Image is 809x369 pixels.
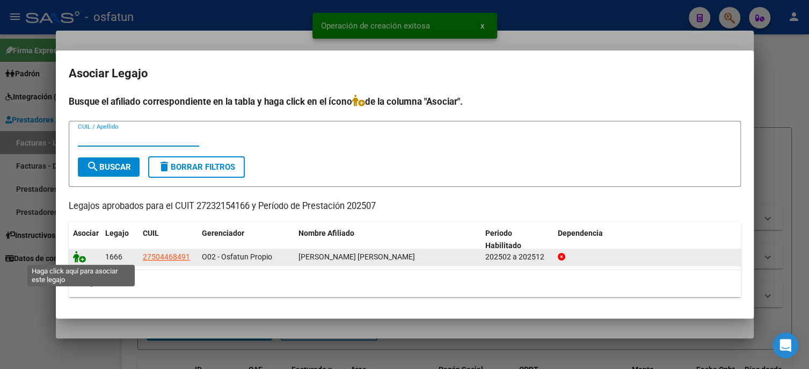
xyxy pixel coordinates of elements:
span: Buscar [86,162,131,172]
datatable-header-cell: Nombre Afiliado [294,222,482,257]
datatable-header-cell: CUIL [139,222,198,257]
h2: Asociar Legajo [69,63,741,84]
span: Dependencia [558,229,603,237]
span: 27504468491 [143,252,190,261]
mat-icon: search [86,160,99,173]
span: MORENO PALACIO JULIANA VALENTINA [298,252,415,261]
span: CUIL [143,229,159,237]
datatable-header-cell: Periodo Habilitado [481,222,553,257]
div: Open Intercom Messenger [772,332,798,358]
div: 202502 a 202512 [485,251,549,263]
span: Asociar [73,229,99,237]
mat-icon: delete [158,160,171,173]
span: 1666 [105,252,122,261]
span: Periodo Habilitado [485,229,521,250]
p: Legajos aprobados para el CUIT 27232154166 y Período de Prestación 202507 [69,200,741,213]
span: Gerenciador [202,229,244,237]
div: 1 registros [69,270,741,297]
datatable-header-cell: Asociar [69,222,101,257]
span: Legajo [105,229,129,237]
span: Borrar Filtros [158,162,235,172]
h4: Busque el afiliado correspondiente en la tabla y haga click en el ícono de la columna "Asociar". [69,95,741,108]
datatable-header-cell: Legajo [101,222,139,257]
span: O02 - Osfatun Propio [202,252,272,261]
datatable-header-cell: Dependencia [553,222,741,257]
datatable-header-cell: Gerenciador [198,222,294,257]
button: Borrar Filtros [148,156,245,178]
span: Nombre Afiliado [298,229,354,237]
button: Buscar [78,157,140,177]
